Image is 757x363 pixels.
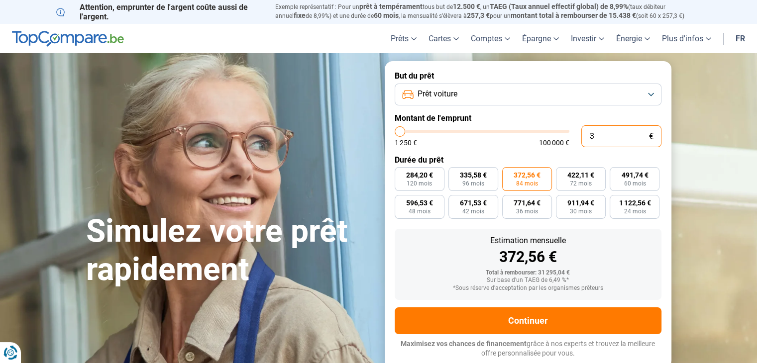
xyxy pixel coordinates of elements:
[403,270,653,276] div: Total à rembourser: 31 295,04 €
[407,181,432,186] span: 120 mois
[467,11,490,19] span: 257,3 €
[403,250,653,265] div: 372,56 €
[610,24,656,53] a: Énergie
[453,2,480,10] span: 12.500 €
[423,24,465,53] a: Cartes
[406,172,433,179] span: 284,20 €
[567,172,594,179] span: 422,11 €
[514,172,541,179] span: 372,56 €
[385,24,423,53] a: Prêts
[567,199,594,206] span: 911,94 €
[374,11,399,19] span: 60 mois
[624,181,646,186] span: 60 mois
[565,24,610,53] a: Investir
[462,181,484,186] span: 96 mois
[516,24,565,53] a: Épargne
[403,277,653,284] div: Sur base d'un TAEG de 6,49 %*
[395,307,661,334] button: Continuer
[395,84,661,105] button: Prêt voiture
[395,139,417,146] span: 1 250 €
[418,89,457,99] span: Prêt voiture
[462,208,484,214] span: 42 mois
[514,199,541,206] span: 771,64 €
[403,285,653,292] div: *Sous réserve d'acceptation par les organismes prêteurs
[406,199,433,206] span: 596,53 €
[359,2,423,10] span: prêt à tempérament
[649,132,653,141] span: €
[12,31,124,47] img: TopCompare
[730,24,751,53] a: fr
[86,212,373,289] h1: Simulez votre prêt rapidement
[403,237,653,245] div: Estimation mensuelle
[624,208,646,214] span: 24 mois
[656,24,717,53] a: Plus d'infos
[401,340,527,348] span: Maximisez vos chances de financement
[511,11,636,19] span: montant total à rembourser de 15.438 €
[570,208,592,214] span: 30 mois
[395,71,661,81] label: But du prêt
[460,172,487,179] span: 335,58 €
[621,172,648,179] span: 491,74 €
[56,2,263,21] p: Attention, emprunter de l'argent coûte aussi de l'argent.
[395,113,661,123] label: Montant de l'emprunt
[275,2,701,20] p: Exemple représentatif : Pour un tous but de , un (taux débiteur annuel de 8,99%) et une durée de ...
[465,24,516,53] a: Comptes
[395,339,661,359] p: grâce à nos experts et trouvez la meilleure offre personnalisée pour vous.
[516,181,538,186] span: 84 mois
[516,208,538,214] span: 36 mois
[460,199,487,206] span: 671,53 €
[490,2,628,10] span: TAEG (Taux annuel effectif global) de 8,99%
[409,208,431,214] span: 48 mois
[539,139,569,146] span: 100 000 €
[570,181,592,186] span: 72 mois
[294,11,306,19] span: fixe
[619,199,650,206] span: 1 122,56 €
[395,155,661,165] label: Durée du prêt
